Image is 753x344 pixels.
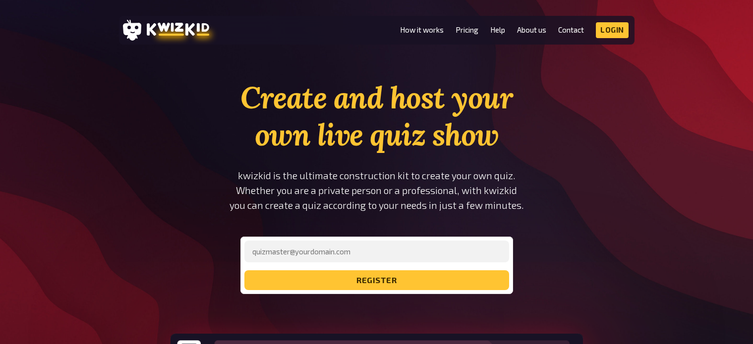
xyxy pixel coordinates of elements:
a: How it works [400,26,444,34]
a: About us [517,26,546,34]
a: Pricing [456,26,478,34]
h1: Create and host your own live quiz show [209,79,544,153]
button: register [244,270,509,290]
p: kwizkid is the ultimate construction kit to create your own quiz. Whether you are a private perso... [209,168,544,213]
a: Login [596,22,629,38]
a: Help [490,26,505,34]
a: Contact [558,26,584,34]
input: quizmaster@yourdomain.com [244,241,509,262]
